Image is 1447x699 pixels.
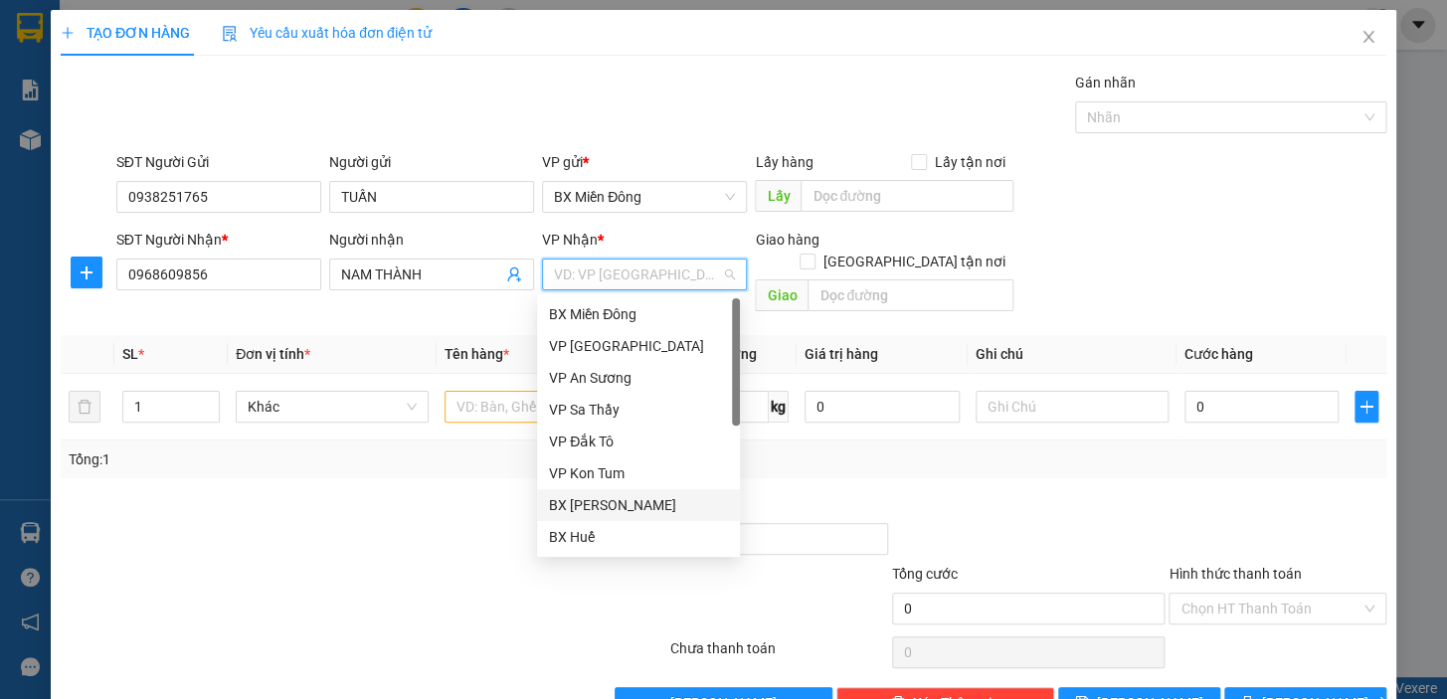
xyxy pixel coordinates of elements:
span: Lấy tận nơi [927,151,1013,173]
div: VP Đà Nẵng [537,330,740,362]
button: plus [71,257,102,288]
div: BX Huế [537,521,740,553]
input: Dọc đường [808,279,1013,311]
div: Người gửi [329,151,534,173]
div: BX Huế [549,526,728,548]
span: TẠO ĐƠN HÀNG [61,25,190,41]
div: BX [PERSON_NAME] [549,494,728,516]
span: Tổng cước [892,566,958,582]
label: Hình thức thanh toán [1169,566,1301,582]
div: VP Kon Tum [537,457,740,489]
span: user-add [506,266,522,282]
button: delete [69,391,100,423]
div: VP Sa Thầy [549,399,728,421]
div: VP [GEOGRAPHIC_DATA] [549,335,728,357]
span: VP Nhận [542,232,598,248]
button: Close [1341,10,1396,66]
th: Ghi chú [968,335,1176,374]
div: VP Sa Thầy [537,394,740,426]
span: BX Miền Đông [554,182,735,212]
input: VD: Bàn, Ghế [445,391,637,423]
div: Người nhận [329,229,534,251]
div: BX Miền Đông [537,298,740,330]
div: VP An Sương [537,362,740,394]
div: VP Kon Tum [549,462,728,484]
div: VP Đắk Tô [549,431,728,452]
span: [GEOGRAPHIC_DATA] tận nơi [815,251,1013,272]
span: Khác [248,392,417,422]
span: Lấy [755,180,801,212]
span: Giao [755,279,808,311]
span: Cước hàng [1184,346,1253,362]
span: plus [1356,399,1377,415]
span: plus [72,264,101,280]
div: BX Miền Đông [549,303,728,325]
span: Giá trị hàng [805,346,878,362]
input: Dọc đường [801,180,1013,212]
div: VP An Sương [549,367,728,389]
img: icon [222,26,238,42]
label: Gán nhãn [1075,75,1136,90]
input: 0 [805,391,960,423]
span: plus [61,26,75,40]
div: Chưa thanh toán [668,637,890,672]
div: VP Đắk Tô [537,426,740,457]
span: Lấy hàng [755,154,813,170]
div: Tổng: 1 [69,448,560,470]
div: SĐT Người Gửi [116,151,321,173]
div: SĐT Người Nhận [116,229,321,251]
span: Đơn vị tính [236,346,310,362]
button: plus [1355,391,1378,423]
span: SL [122,346,138,362]
div: VP gửi [542,151,747,173]
span: Giao hàng [755,232,818,248]
span: close [1360,29,1376,45]
div: BX Phạm Văn Đồng [537,489,740,521]
span: kg [769,391,789,423]
span: Yêu cầu xuất hóa đơn điện tử [222,25,432,41]
input: Ghi Chú [976,391,1169,423]
span: Tên hàng [445,346,509,362]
